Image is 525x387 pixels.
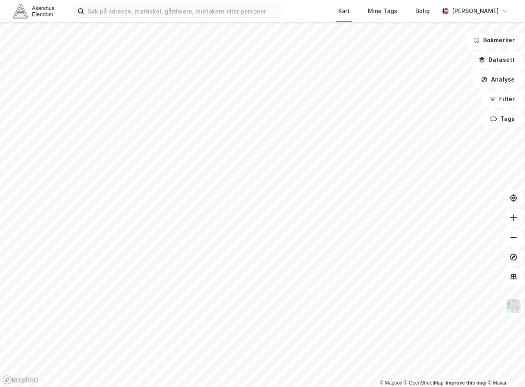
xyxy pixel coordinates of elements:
button: Bokmerker [466,32,522,48]
a: Mapbox [380,380,402,386]
a: OpenStreetMap [404,380,444,386]
div: Kontrollprogram for chat [484,348,525,387]
div: Kart [338,6,350,16]
img: Z [506,298,521,314]
div: Bolig [415,6,430,16]
button: Filter [482,91,522,107]
div: Mine Tags [368,6,397,16]
input: Søk på adresse, matrikkel, gårdeiere, leietakere eller personer [84,5,282,17]
div: [PERSON_NAME] [452,6,499,16]
a: Mapbox homepage [2,375,39,385]
button: Datasett [472,52,522,68]
button: Analyse [474,71,522,88]
iframe: Chat Widget [484,348,525,387]
a: Improve this map [446,380,486,386]
img: akershus-eiendom-logo.9091f326c980b4bce74ccdd9f866810c.svg [13,4,54,18]
button: Tags [484,111,522,127]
